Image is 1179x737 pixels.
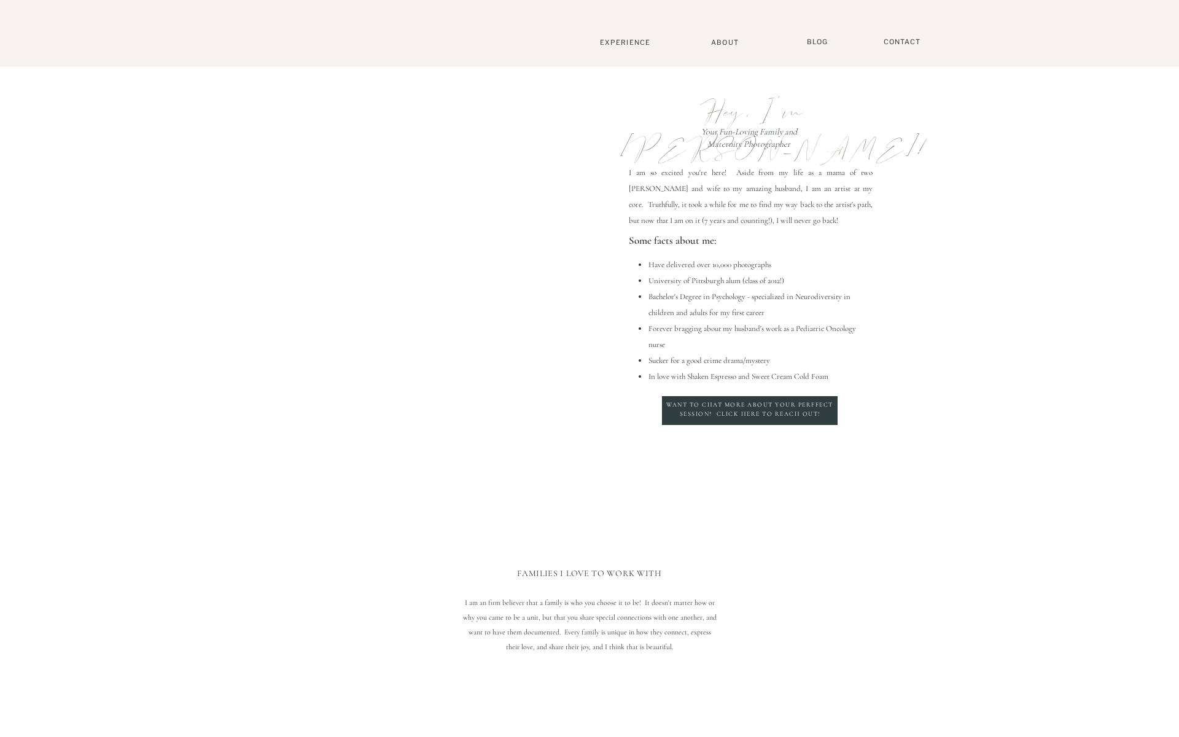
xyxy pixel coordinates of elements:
[802,37,833,47] a: BLOG
[648,273,873,289] li: University of Pittsburgh alum (class of 2012!)
[665,400,835,422] a: Want to chat more about your perffect session? Click here to reach out!
[629,230,874,251] p: Some facts about me:
[462,595,717,729] p: I am an firm believer that a family is who you choose it to be! It doesn't matter how or why you ...
[648,289,873,321] li: Bachelor's Degree in Psychology - specialized in Neurodiversity in children and adults for my fir...
[648,321,873,353] li: Forever bragging about my husband's work as a Pediatric Oncology nurse
[648,257,873,273] li: Have delivered over 10,000 photographs
[585,38,666,47] a: Experience
[648,353,873,368] li: Sucker for a good crime drama/mystery
[618,93,885,132] p: Hey, I'm [PERSON_NAME]!
[629,165,873,227] p: I am so excited you're here! Aside from my life as a mama of two [PERSON_NAME] and wife to my ama...
[877,37,927,47] a: Contact
[706,38,744,46] a: About
[482,569,697,584] h2: Families I love to work with
[648,368,873,384] li: In love with Shaken Espresso and Sweet Cream Cold Foam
